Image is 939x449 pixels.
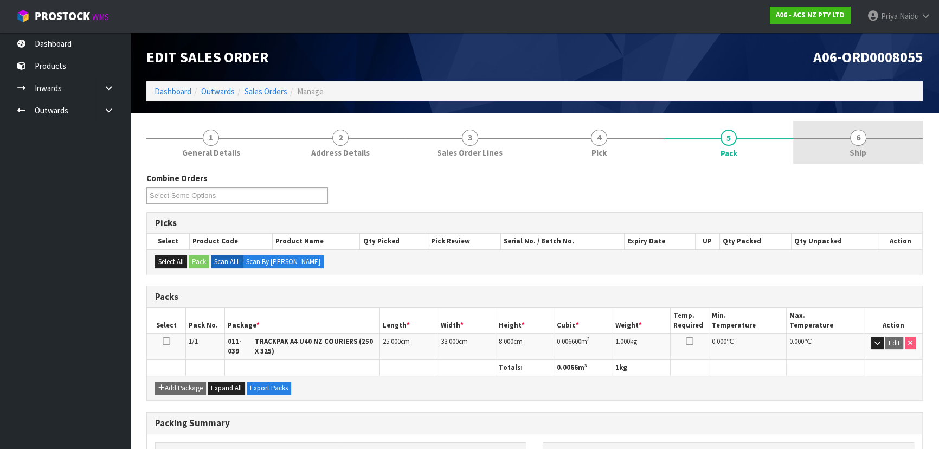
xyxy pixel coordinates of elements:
[615,363,619,372] span: 1
[189,255,209,268] button: Pack
[499,337,513,346] span: 8.000
[243,255,324,268] label: Scan By [PERSON_NAME]
[557,337,581,346] span: 0.006600
[612,308,670,333] th: Weight
[428,234,501,249] th: Pick Review
[146,172,207,184] label: Combine Orders
[899,11,919,21] span: Naidu
[709,333,787,360] td: ℃
[719,234,791,249] th: Qty Packed
[670,308,709,333] th: Temp. Required
[380,308,438,333] th: Length
[147,234,189,249] th: Select
[438,308,496,333] th: Width
[224,308,380,333] th: Package
[189,234,272,249] th: Product Code
[554,360,612,376] th: m³
[554,333,612,360] td: m
[382,337,400,346] span: 25.000
[155,382,206,395] button: Add Package
[587,336,590,343] sup: 3
[211,255,243,268] label: Scan ALL
[554,308,612,333] th: Cubic
[557,363,578,372] span: 0.0066
[496,360,554,376] th: Totals:
[878,234,922,249] th: Action
[155,292,914,302] h3: Packs
[441,337,459,346] span: 33.000
[155,418,914,428] h3: Packing Summary
[770,7,851,24] a: A06 - ACS NZ PTY LTD
[311,147,370,158] span: Address Details
[709,308,787,333] th: Min. Temperature
[273,234,360,249] th: Product Name
[787,308,864,333] th: Max. Temperature
[612,360,670,376] th: kg
[380,333,438,360] td: cm
[208,382,245,395] button: Expand All
[813,48,923,66] span: A06-ORD0008055
[92,12,109,22] small: WMS
[16,9,30,23] img: cube-alt.png
[850,147,866,158] span: Ship
[332,130,349,146] span: 2
[228,337,242,356] strong: 011-039
[35,9,90,23] span: ProStock
[881,11,898,21] span: Priya
[776,10,845,20] strong: A06 - ACS NZ PTY LTD
[615,337,629,346] span: 1.000
[850,130,866,146] span: 6
[155,86,191,97] a: Dashboard
[721,147,737,159] span: Pack
[624,234,695,249] th: Expiry Date
[864,308,922,333] th: Action
[787,333,864,360] td: ℃
[189,337,198,346] span: 1/1
[255,337,373,356] strong: TRACKPAK A4 U40 NZ COURIERS (250 X 325)
[211,383,242,393] span: Expand All
[721,130,737,146] span: 5
[501,234,625,249] th: Serial No. / Batch No.
[496,308,554,333] th: Height
[496,333,554,360] td: cm
[146,48,268,66] span: Edit Sales Order
[147,308,186,333] th: Select
[437,147,503,158] span: Sales Order Lines
[792,234,878,249] th: Qty Unpacked
[612,333,670,360] td: kg
[695,234,719,249] th: UP
[201,86,235,97] a: Outwards
[789,337,804,346] span: 0.000
[360,234,428,249] th: Qty Picked
[182,147,240,158] span: General Details
[438,333,496,360] td: cm
[591,147,607,158] span: Pick
[885,337,903,350] button: Edit
[245,86,287,97] a: Sales Orders
[247,382,291,395] button: Export Packs
[591,130,607,146] span: 4
[155,255,187,268] button: Select All
[155,218,914,228] h3: Picks
[203,130,219,146] span: 1
[712,337,726,346] span: 0.000
[462,130,478,146] span: 3
[186,308,225,333] th: Pack No.
[297,86,324,97] span: Manage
